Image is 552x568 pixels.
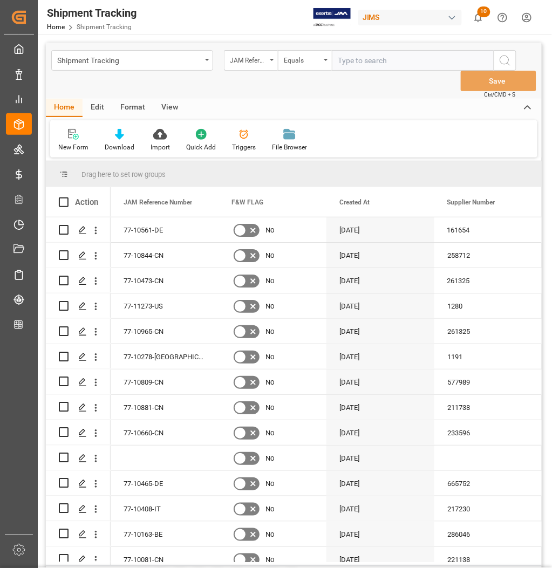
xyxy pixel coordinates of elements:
[326,420,434,445] div: [DATE]
[111,319,219,344] div: 77-10965-CN
[358,10,462,25] div: JIMS
[265,319,274,344] span: No
[111,243,219,268] div: 77-10844-CN
[111,293,219,318] div: 77-11273-US
[326,522,434,546] div: [DATE]
[326,344,434,369] div: [DATE]
[111,395,219,420] div: 77-10881-CN
[105,142,134,152] div: Download
[434,293,542,318] div: 1280
[111,344,219,369] div: 77-10278-[GEOGRAPHIC_DATA]
[265,345,274,369] span: No
[46,243,111,268] div: Press SPACE to select this row.
[232,142,256,152] div: Triggers
[51,50,213,71] button: open menu
[326,293,434,318] div: [DATE]
[75,197,98,207] div: Action
[494,50,516,71] button: search button
[358,7,466,28] button: JIMS
[111,496,219,521] div: 77-10408-IT
[46,217,111,243] div: Press SPACE to select this row.
[265,395,274,420] span: No
[326,243,434,268] div: [DATE]
[111,420,219,445] div: 77-10660-CN
[58,142,88,152] div: New Form
[339,199,370,206] span: Created At
[265,269,274,293] span: No
[265,497,274,522] span: No
[46,420,111,446] div: Press SPACE to select this row.
[81,170,166,179] span: Drag here to set row groups
[265,370,274,395] span: No
[326,319,434,344] div: [DATE]
[111,268,219,293] div: 77-10473-CN
[326,217,434,242] div: [DATE]
[46,471,111,496] div: Press SPACE to select this row.
[434,268,542,293] div: 261325
[434,522,542,546] div: 286046
[265,471,274,496] span: No
[83,99,112,117] div: Edit
[46,319,111,344] div: Press SPACE to select this row.
[434,344,542,369] div: 1191
[434,471,542,496] div: 665752
[47,23,65,31] a: Home
[111,369,219,394] div: 77-10809-CN
[326,268,434,293] div: [DATE]
[46,99,83,117] div: Home
[485,91,516,99] span: Ctrl/CMD + S
[434,496,542,521] div: 217230
[46,395,111,420] div: Press SPACE to select this row.
[46,293,111,319] div: Press SPACE to select this row.
[111,217,219,242] div: 77-10561-DE
[230,53,267,65] div: JAM Reference Number
[111,471,219,496] div: 77-10465-DE
[265,294,274,319] span: No
[434,243,542,268] div: 258712
[284,53,321,65] div: Equals
[46,369,111,395] div: Press SPACE to select this row.
[434,369,542,394] div: 577989
[47,5,137,21] div: Shipment Tracking
[231,199,263,206] span: F&W FLAG
[434,217,542,242] div: 161654
[265,243,274,268] span: No
[112,99,153,117] div: Format
[326,496,434,521] div: [DATE]
[272,142,307,152] div: File Browser
[314,8,351,27] img: Exertis%20JAM%20-%20Email%20Logo.jpg_1722504956.jpg
[186,142,216,152] div: Quick Add
[46,496,111,522] div: Press SPACE to select this row.
[265,218,274,243] span: No
[265,421,274,446] span: No
[447,199,495,206] span: Supplier Number
[46,344,111,369] div: Press SPACE to select this row.
[326,446,434,470] div: [DATE]
[265,446,274,471] span: No
[153,99,186,117] div: View
[111,522,219,546] div: 77-10163-BE
[434,420,542,445] div: 233596
[478,6,490,17] span: 10
[490,5,515,30] button: Help Center
[461,71,536,91] button: Save
[332,50,494,71] input: Type to search
[326,395,434,420] div: [DATE]
[466,5,490,30] button: show 10 new notifications
[46,446,111,471] div: Press SPACE to select this row.
[326,471,434,496] div: [DATE]
[326,369,434,394] div: [DATE]
[434,395,542,420] div: 211738
[265,522,274,547] span: No
[124,199,192,206] span: JAM Reference Number
[151,142,170,152] div: Import
[46,268,111,293] div: Press SPACE to select this row.
[278,50,332,71] button: open menu
[46,522,111,547] div: Press SPACE to select this row.
[224,50,278,71] button: open menu
[434,319,542,344] div: 261325
[57,53,201,66] div: Shipment Tracking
